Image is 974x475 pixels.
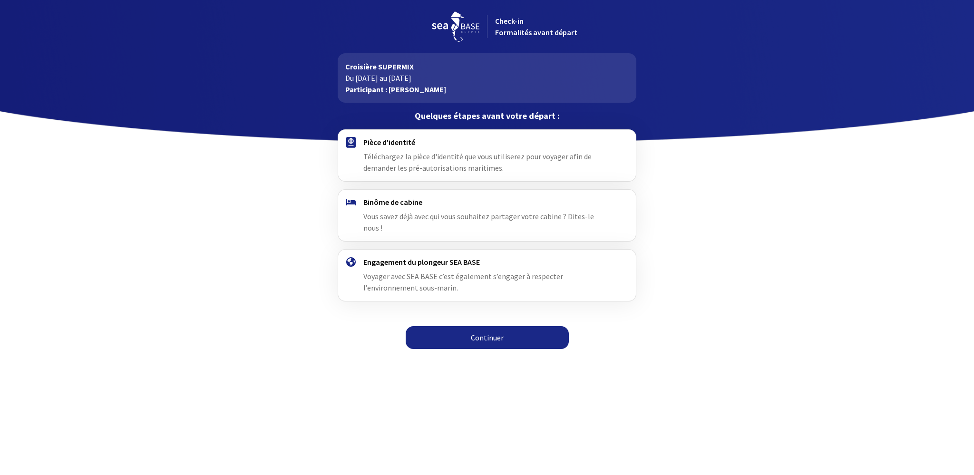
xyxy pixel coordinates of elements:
p: Du [DATE] au [DATE] [345,72,628,84]
p: Croisière SUPERMIX [345,61,628,72]
h4: Binôme de cabine [363,197,610,207]
img: logo_seabase.svg [432,11,479,42]
p: Participant : [PERSON_NAME] [345,84,628,95]
span: Vous savez déjà avec qui vous souhaitez partager votre cabine ? Dites-le nous ! [363,212,594,233]
span: Téléchargez la pièce d'identité que vous utiliserez pour voyager afin de demander les pré-autoris... [363,152,592,173]
span: Check-in Formalités avant départ [495,16,577,37]
img: engagement.svg [346,257,356,267]
span: Voyager avec SEA BASE c’est également s’engager à respecter l’environnement sous-marin. [363,271,563,292]
a: Continuer [406,326,569,349]
h4: Pièce d'identité [363,137,610,147]
p: Quelques étapes avant votre départ : [338,110,636,122]
img: binome.svg [346,199,356,205]
img: passport.svg [346,137,356,148]
h4: Engagement du plongeur SEA BASE [363,257,610,267]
